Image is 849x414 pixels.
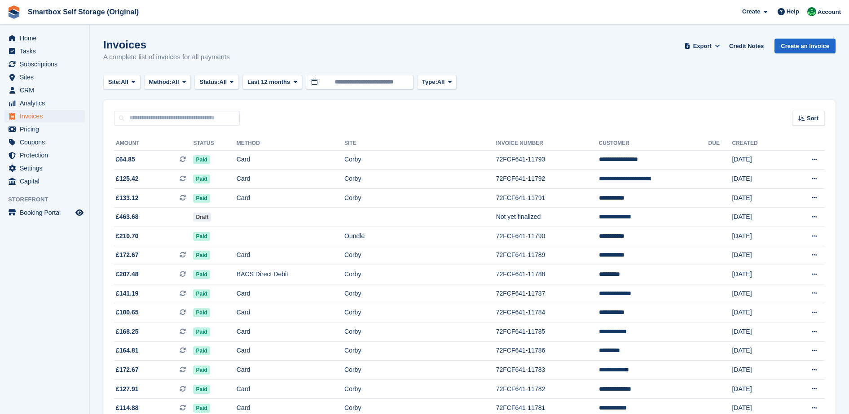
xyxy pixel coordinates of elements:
[496,170,599,189] td: 72FCF641-11792
[193,270,210,279] span: Paid
[247,78,290,87] span: Last 12 months
[193,327,210,336] span: Paid
[108,78,121,87] span: Site:
[818,8,841,17] span: Account
[787,7,799,16] span: Help
[496,379,599,399] td: 72FCF641-11782
[116,403,139,413] span: £114.88
[237,322,344,342] td: Card
[237,303,344,322] td: Card
[116,308,139,317] span: £100.65
[496,341,599,361] td: 72FCF641-11786
[149,78,172,87] span: Method:
[344,150,496,170] td: Corby
[732,208,785,227] td: [DATE]
[496,150,599,170] td: 72FCF641-11793
[172,78,179,87] span: All
[682,39,722,53] button: Export
[4,110,85,122] a: menu
[193,155,210,164] span: Paid
[496,246,599,265] td: 72FCF641-11789
[496,284,599,303] td: 72FCF641-11787
[4,175,85,187] a: menu
[116,270,139,279] span: £207.48
[20,136,74,148] span: Coupons
[726,39,767,53] a: Credit Notes
[344,227,496,246] td: Oundle
[496,322,599,342] td: 72FCF641-11785
[732,150,785,170] td: [DATE]
[4,84,85,96] a: menu
[417,75,457,90] button: Type: All
[693,42,712,51] span: Export
[116,212,139,222] span: £463.68
[193,346,210,355] span: Paid
[732,284,785,303] td: [DATE]
[20,149,74,161] span: Protection
[237,341,344,361] td: Card
[116,174,139,183] span: £125.42
[20,45,74,57] span: Tasks
[237,284,344,303] td: Card
[344,322,496,342] td: Corby
[24,4,142,19] a: Smartbox Self Storage (Original)
[437,78,445,87] span: All
[74,207,85,218] a: Preview store
[732,303,785,322] td: [DATE]
[103,39,230,51] h1: Invoices
[20,110,74,122] span: Invoices
[20,71,74,83] span: Sites
[193,194,210,203] span: Paid
[496,188,599,208] td: 72FCF641-11791
[237,246,344,265] td: Card
[193,232,210,241] span: Paid
[422,78,437,87] span: Type:
[807,114,818,123] span: Sort
[4,206,85,219] a: menu
[237,188,344,208] td: Card
[193,385,210,394] span: Paid
[4,162,85,174] a: menu
[116,193,139,203] span: £133.12
[732,188,785,208] td: [DATE]
[732,361,785,380] td: [DATE]
[4,97,85,109] a: menu
[4,45,85,57] a: menu
[496,227,599,246] td: 72FCF641-11790
[20,162,74,174] span: Settings
[20,206,74,219] span: Booking Portal
[193,213,211,222] span: Draft
[344,303,496,322] td: Corby
[732,322,785,342] td: [DATE]
[116,250,139,260] span: £172.67
[144,75,191,90] button: Method: All
[193,174,210,183] span: Paid
[7,5,21,19] img: stora-icon-8386f47178a22dfd0bd8f6a31ec36ba5ce8667c1dd55bd0f319d3a0aa187defe.svg
[807,7,816,16] img: Kayleigh Devlin
[20,97,74,109] span: Analytics
[121,78,128,87] span: All
[116,327,139,336] span: £168.25
[242,75,302,90] button: Last 12 months
[732,265,785,284] td: [DATE]
[708,136,732,151] th: Due
[237,379,344,399] td: Card
[116,346,139,355] span: £164.81
[114,136,193,151] th: Amount
[4,71,85,83] a: menu
[496,303,599,322] td: 72FCF641-11784
[220,78,227,87] span: All
[20,175,74,187] span: Capital
[732,170,785,189] td: [DATE]
[344,284,496,303] td: Corby
[193,404,210,413] span: Paid
[344,170,496,189] td: Corby
[344,246,496,265] td: Corby
[4,149,85,161] a: menu
[732,246,785,265] td: [DATE]
[193,136,236,151] th: Status
[496,265,599,284] td: 72FCF641-11788
[237,170,344,189] td: Card
[496,136,599,151] th: Invoice Number
[344,188,496,208] td: Corby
